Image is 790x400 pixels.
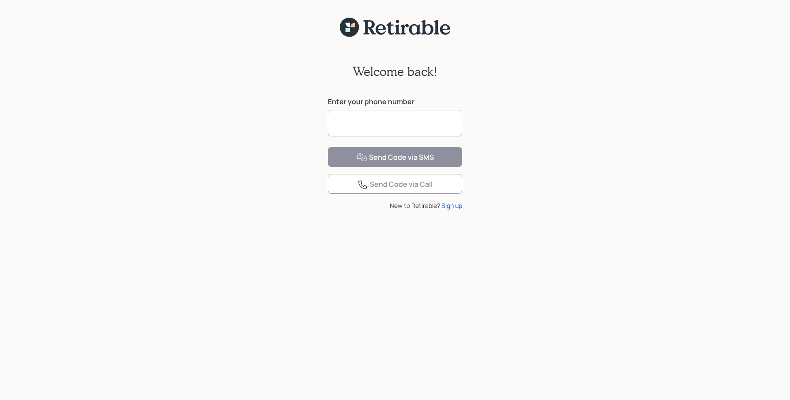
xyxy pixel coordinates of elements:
div: Sign up [441,201,462,210]
div: New to Retirable? [328,201,462,210]
div: Send Code via Call [357,179,433,190]
div: Send Code via SMS [357,152,434,163]
button: Send Code via Call [328,174,462,194]
button: Send Code via SMS [328,147,462,167]
label: Enter your phone number [328,97,462,106]
h2: Welcome back! [353,64,437,79]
